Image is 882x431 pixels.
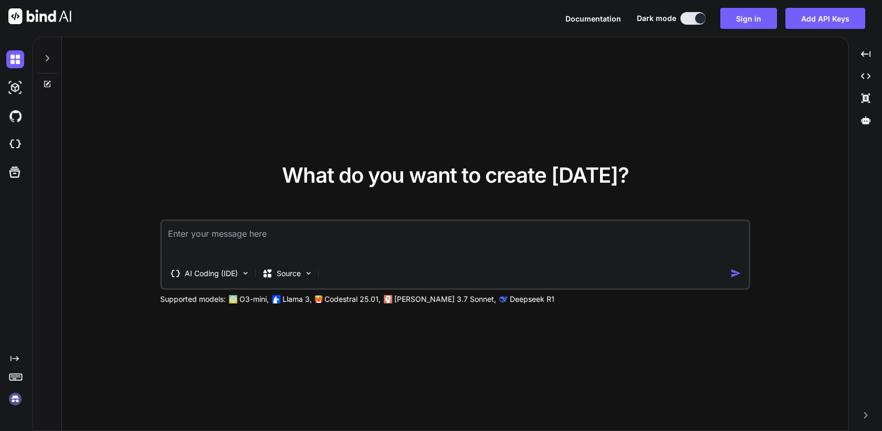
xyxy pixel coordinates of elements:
[637,13,676,24] span: Dark mode
[6,135,24,153] img: cloudideIcon
[6,50,24,68] img: darkChat
[499,295,508,303] img: claude
[730,268,741,279] img: icon
[277,268,301,279] p: Source
[282,162,629,188] span: What do you want to create [DATE]?
[8,8,71,24] img: Bind AI
[229,295,237,303] img: GPT-4
[394,294,496,304] p: [PERSON_NAME] 3.7 Sonnet,
[315,296,322,303] img: Mistral-AI
[510,294,554,304] p: Deepseek R1
[384,295,392,303] img: claude
[565,14,621,23] span: Documentation
[185,268,238,279] p: AI Coding (IDE)
[282,294,312,304] p: Llama 3,
[6,79,24,97] img: darkAi-studio
[6,390,24,408] img: signin
[324,294,381,304] p: Codestral 25.01,
[272,295,280,303] img: Llama2
[304,269,313,278] img: Pick Models
[6,107,24,125] img: githubDark
[160,294,226,304] p: Supported models:
[239,294,269,304] p: O3-mini,
[720,8,777,29] button: Sign in
[565,13,621,24] button: Documentation
[241,269,250,278] img: Pick Tools
[785,8,865,29] button: Add API Keys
